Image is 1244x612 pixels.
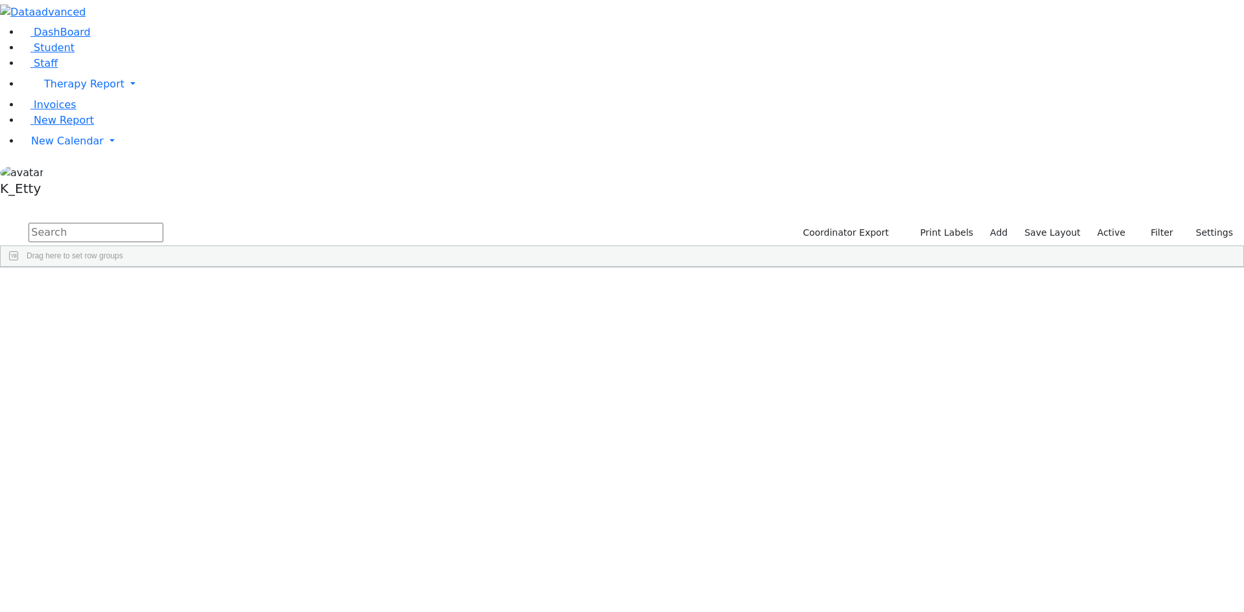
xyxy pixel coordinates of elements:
[21,41,75,54] a: Student
[34,41,75,54] span: Student
[21,71,1244,97] a: Therapy Report
[1134,223,1179,243] button: Filter
[34,98,76,111] span: Invoices
[34,57,58,69] span: Staff
[21,57,58,69] a: Staff
[21,98,76,111] a: Invoices
[21,128,1244,154] a: New Calendar
[31,135,104,147] span: New Calendar
[1179,223,1239,243] button: Settings
[29,223,163,242] input: Search
[1019,223,1086,243] button: Save Layout
[984,223,1013,243] a: Add
[905,223,979,243] button: Print Labels
[794,223,895,243] button: Coordinator Export
[34,26,91,38] span: DashBoard
[34,114,94,126] span: New Report
[27,251,123,260] span: Drag here to set row groups
[21,26,91,38] a: DashBoard
[44,78,124,90] span: Therapy Report
[21,114,94,126] a: New Report
[1092,223,1131,243] label: Active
